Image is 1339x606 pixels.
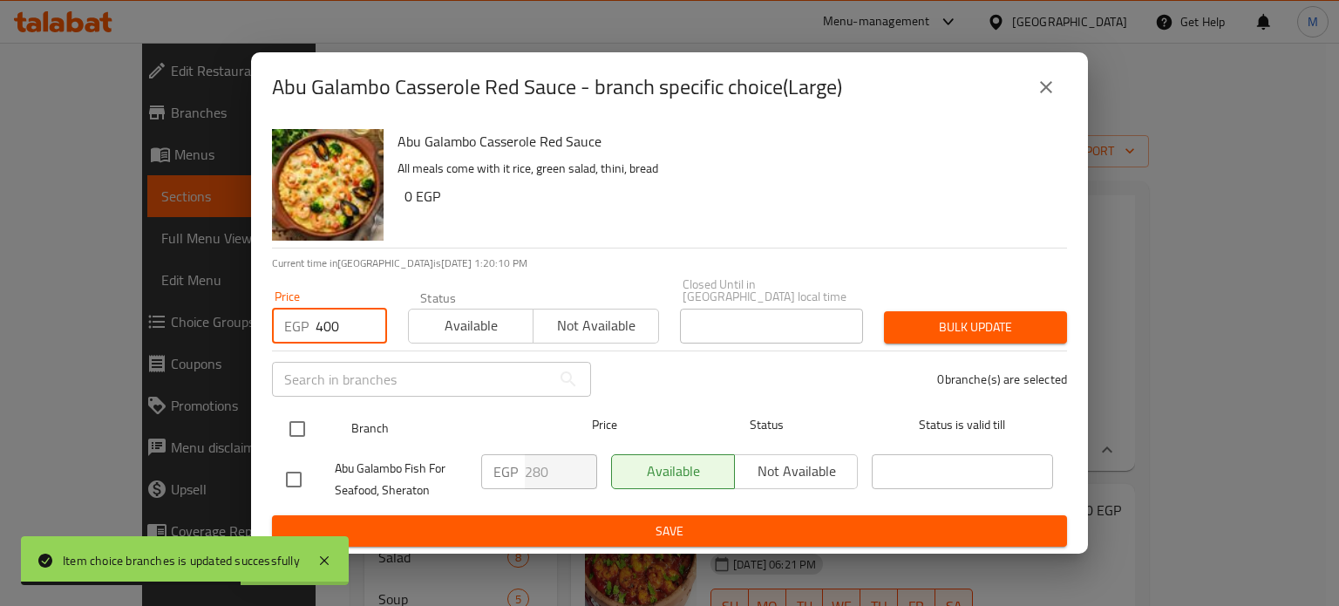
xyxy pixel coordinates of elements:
[398,129,1053,153] h6: Abu Galambo Casserole Red Sauce
[493,461,518,482] p: EGP
[937,371,1067,388] p: 0 branche(s) are selected
[540,313,651,338] span: Not available
[272,129,384,241] img: Abu Galambo Casserole Red Sauce
[272,73,842,101] h2: Abu Galambo Casserole Red Sauce - branch specific choice(Large)
[286,521,1053,542] span: Save
[884,311,1067,344] button: Bulk update
[351,418,533,439] span: Branch
[272,515,1067,548] button: Save
[316,309,387,344] input: Please enter price
[676,414,858,436] span: Status
[1025,66,1067,108] button: close
[398,158,1053,180] p: All meals come with it rice, green salad, thini, bread
[872,414,1053,436] span: Status is valid till
[272,255,1067,271] p: Current time in [GEOGRAPHIC_DATA] is [DATE] 1:20:10 PM
[547,414,663,436] span: Price
[272,362,551,397] input: Search in branches
[404,184,1053,208] h6: 0 EGP
[408,309,534,344] button: Available
[63,551,300,570] div: Item choice branches is updated successfully
[335,458,467,501] span: Abu Galambo Fish For Seafood, Sheraton
[525,454,597,489] input: Please enter price
[284,316,309,337] p: EGP
[898,317,1053,338] span: Bulk update
[416,313,527,338] span: Available
[533,309,658,344] button: Not available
